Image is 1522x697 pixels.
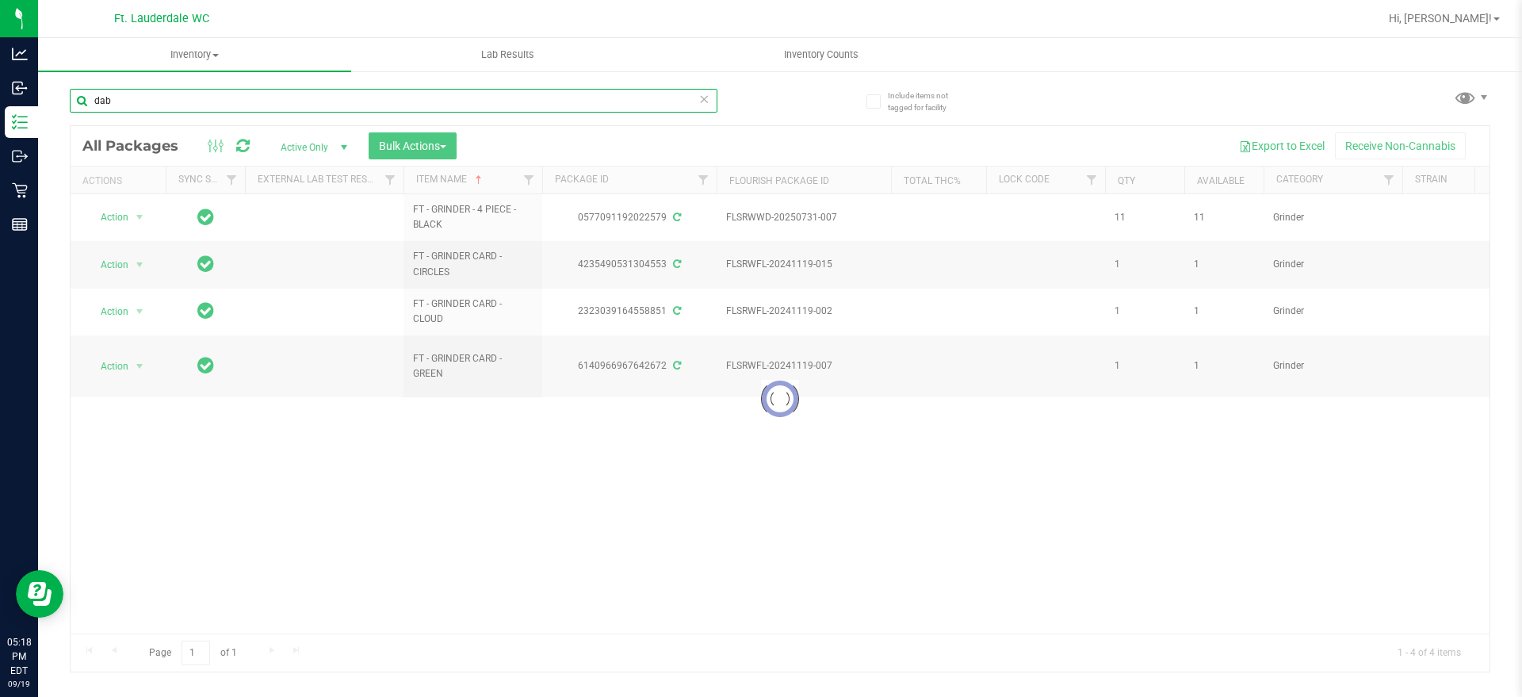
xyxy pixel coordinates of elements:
iframe: Resource center [16,570,63,618]
inline-svg: Analytics [12,46,28,62]
span: Lab Results [460,48,556,62]
inline-svg: Inventory [12,114,28,130]
span: Ft. Lauderdale WC [114,12,209,25]
a: Inventory [38,38,351,71]
span: Inventory Counts [763,48,880,62]
p: 09/19 [7,678,31,690]
p: 05:18 PM EDT [7,635,31,678]
inline-svg: Retail [12,182,28,198]
span: Inventory [38,48,351,62]
a: Lab Results [351,38,664,71]
inline-svg: Inbound [12,80,28,96]
a: Inventory Counts [664,38,977,71]
span: Hi, [PERSON_NAME]! [1389,12,1492,25]
inline-svg: Reports [12,216,28,232]
inline-svg: Outbound [12,148,28,164]
span: Include items not tagged for facility [888,90,967,113]
input: Search Package ID, Item Name, SKU, Lot or Part Number... [70,89,717,113]
span: Clear [698,89,709,109]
